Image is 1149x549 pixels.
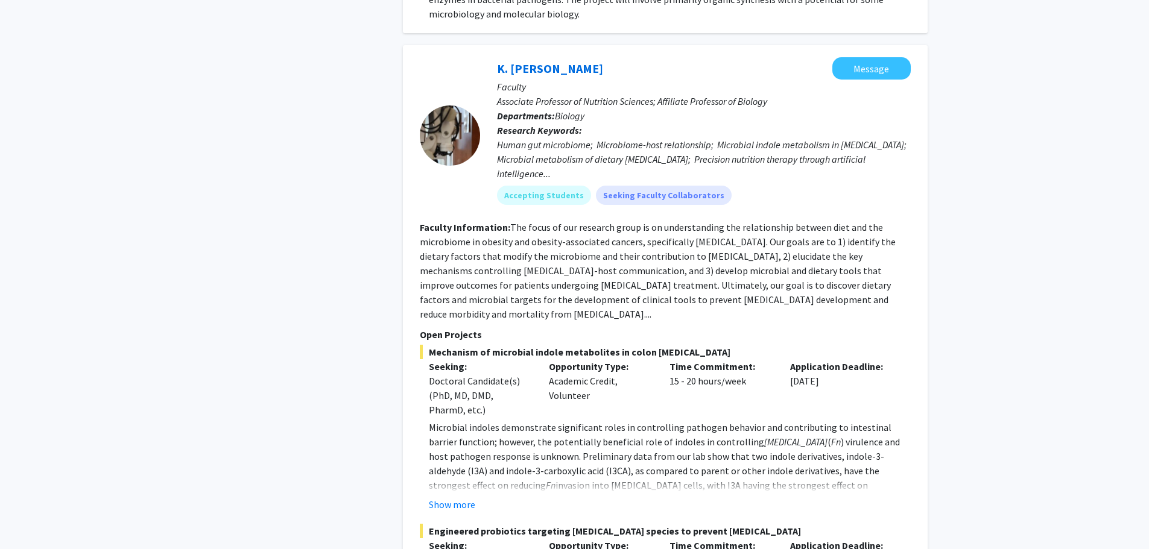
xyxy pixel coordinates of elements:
[832,57,911,80] button: Message K. Leigh Greathouse
[497,80,911,94] p: Faculty
[420,345,911,359] span: Mechanism of microbial indole metabolites in colon [MEDICAL_DATA]
[790,359,893,374] p: Application Deadline:
[429,359,531,374] p: Seeking:
[420,221,510,233] b: Faculty Information:
[781,359,902,417] div: [DATE]
[660,359,781,417] div: 15 - 20 hours/week
[429,420,911,536] p: Microbial indoles demonstrate significant roles in controlling pathogen behavior and contributing...
[555,110,584,122] span: Biology
[497,124,582,136] b: Research Keywords:
[497,61,603,76] a: K. [PERSON_NAME]
[420,221,896,320] fg-read-more: The focus of our research group is on understanding the relationship between diet and the microbi...
[9,495,51,540] iframe: Chat
[429,497,475,512] button: Show more
[540,359,660,417] div: Academic Credit, Volunteer
[549,359,651,374] p: Opportunity Type:
[669,359,772,374] p: Time Commitment:
[546,479,556,491] em: Fn
[764,436,828,448] em: [MEDICAL_DATA]
[497,186,591,205] mat-chip: Accepting Students
[497,137,911,181] div: Human gut microbiome; Microbiome-host relationship; Microbial indole metabolism in [MEDICAL_DATA]...
[420,524,911,538] span: Engineered probiotics targeting [MEDICAL_DATA] species to prevent [MEDICAL_DATA]
[429,374,531,417] div: Doctoral Candidate(s) (PhD, MD, DMD, PharmD, etc.)
[831,436,841,448] em: Fn
[420,327,911,342] p: Open Projects
[596,186,732,205] mat-chip: Seeking Faculty Collaborators
[497,110,555,122] b: Departments:
[497,94,911,108] p: Associate Professor of Nutrition Sciences; Affiliate Professor of Biology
